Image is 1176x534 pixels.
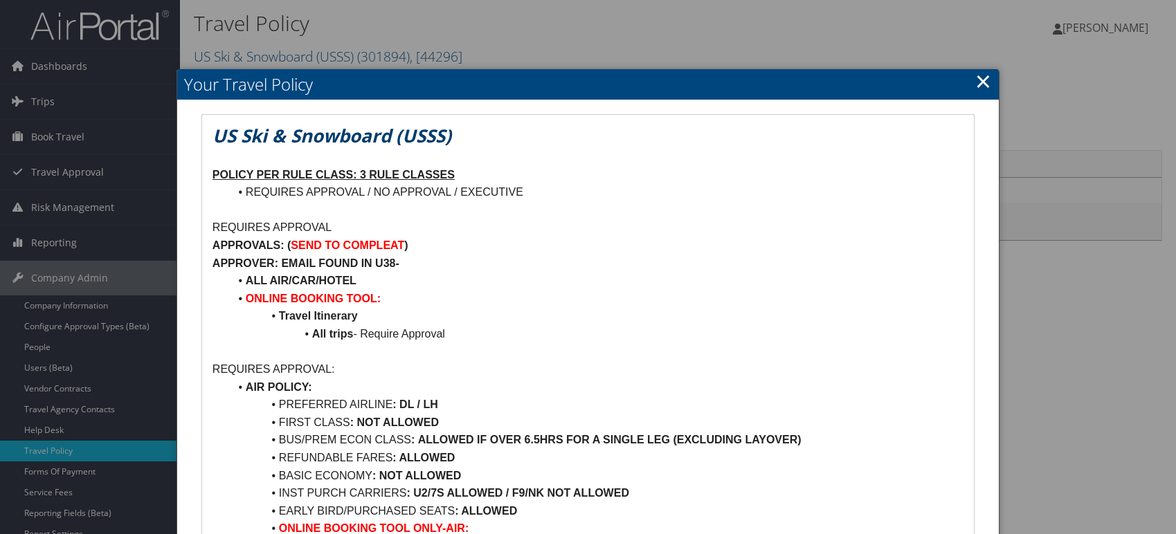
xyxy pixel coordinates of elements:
li: REQUIRES APPROVAL / NO APPROVAL / EXECUTIVE [229,183,964,201]
p: REQUIRES APPROVAL [212,219,964,237]
strong: : NOT ALLOWED [350,416,439,428]
strong: SEND TO COMPLEAT [291,239,404,251]
li: BASIC ECONOMY [229,467,964,485]
em: US Ski & Snowboard (USSS) [212,123,451,148]
u: POLICY PER RULE CLASS: 3 RULE CLASSES [212,169,455,181]
a: Close [975,67,991,95]
li: PREFERRED AIRLINE [229,396,964,414]
strong: APPROVER: EMAIL FOUND IN U38- [212,257,399,269]
li: BUS/PREM ECON CLASS [229,431,964,449]
strong: ) [404,239,408,251]
li: - Require Approval [229,325,964,343]
strong: : [411,434,415,445]
li: REFUNDABLE FARES [229,449,964,467]
strong: ONLINE BOOKING TOOL: [246,293,381,304]
strong: ONLINE BOOKING TOOL ONLY-AIR: [279,522,469,534]
li: FIRST CLASS [229,414,964,432]
p: REQUIRES APPROVAL: [212,360,964,378]
strong: : U2/7S ALLOWED / F9/NK NOT ALLOWED [406,487,628,499]
strong: ALLOWED IF OVER 6.5HRS FOR A SINGLE LEG (EXCLUDING LAYOVER) [418,434,802,445]
strong: All trips [312,328,354,340]
strong: AIR POLICY: [246,381,312,393]
strong: : DL / LH [392,398,437,410]
strong: Travel Itinerary [279,310,358,322]
strong: ALL AIR/CAR/HOTEL [246,275,356,286]
strong: APPROVALS: [212,239,284,251]
li: INST PURCH CARRIERS [229,484,964,502]
strong: : ALLOWED [392,452,455,463]
strong: : NOT ALLOWED [372,470,461,481]
li: EARLY BIRD/PURCHASED SEATS [229,502,964,520]
h2: Your Travel Policy [177,69,999,100]
strong: ( [287,239,291,251]
strong: : ALLOWED [455,505,517,517]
